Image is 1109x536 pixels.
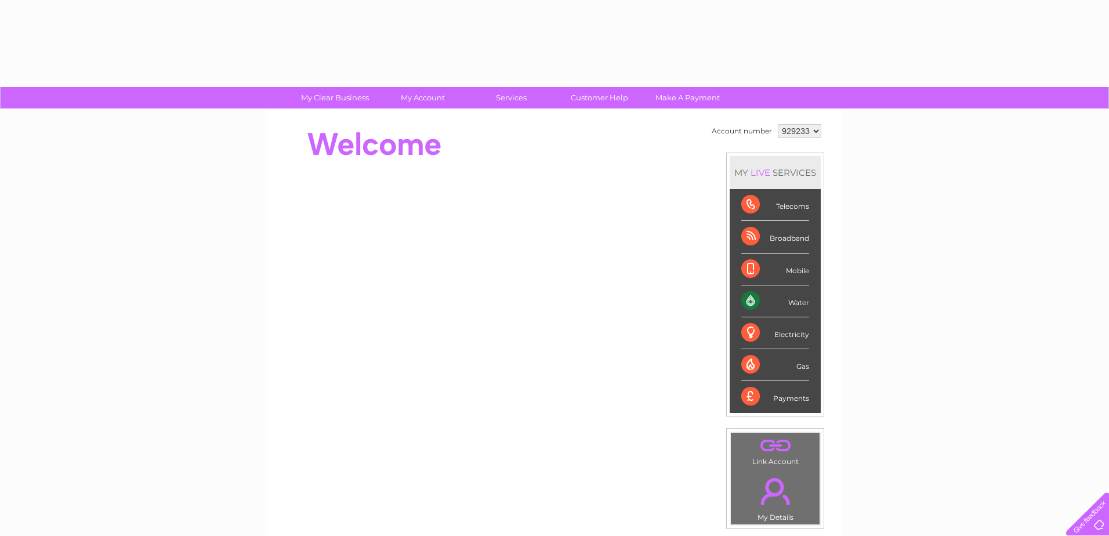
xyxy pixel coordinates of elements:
[741,253,809,285] div: Mobile
[552,87,647,108] a: Customer Help
[734,471,817,512] a: .
[741,349,809,381] div: Gas
[730,156,821,189] div: MY SERVICES
[730,432,820,469] td: Link Account
[748,167,773,178] div: LIVE
[741,285,809,317] div: Water
[375,87,471,108] a: My Account
[640,87,735,108] a: Make A Payment
[730,468,820,525] td: My Details
[287,87,383,108] a: My Clear Business
[734,436,817,456] a: .
[741,317,809,349] div: Electricity
[463,87,559,108] a: Services
[741,381,809,412] div: Payments
[709,121,775,141] td: Account number
[741,189,809,221] div: Telecoms
[741,221,809,253] div: Broadband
